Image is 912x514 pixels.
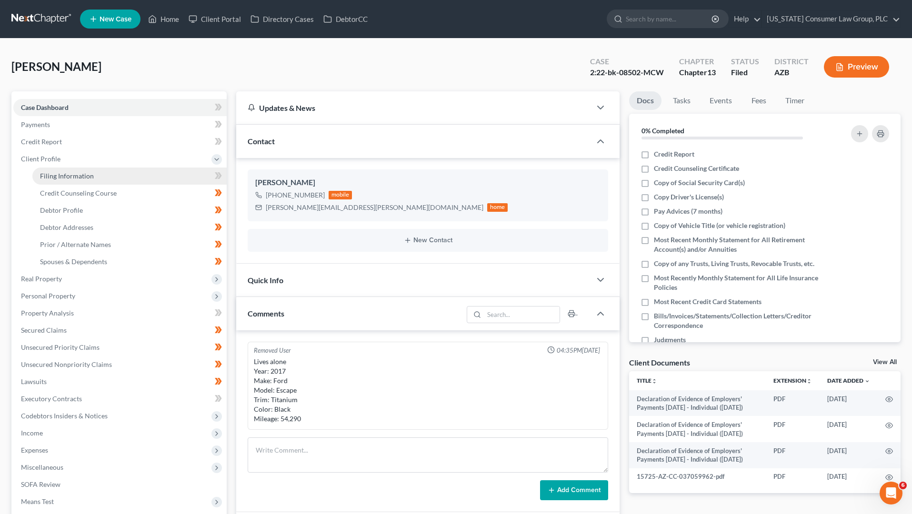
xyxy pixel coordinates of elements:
div: [PERSON_NAME] [255,177,601,188]
a: Fees [743,91,774,110]
a: Unsecured Priority Claims [13,339,227,356]
span: Credit Report [654,149,694,159]
span: Most Recently Monthly Statement for All Life Insurance Policies [654,273,824,292]
td: [DATE] [820,416,878,442]
a: [US_STATE] Consumer Law Group, PLC [762,10,900,28]
div: Chapter [679,56,716,67]
span: Debtor Addresses [40,223,93,231]
td: PDF [766,468,820,485]
span: Bills/Invoices/Statements/Collection Letters/Creditor Correspondence [654,311,824,330]
a: Docs [629,91,661,110]
span: Unsecured Priority Claims [21,343,100,351]
div: mobile [329,191,352,199]
a: Prior / Alternate Names [32,236,227,253]
span: Spouses & Dependents [40,257,107,266]
span: Personal Property [21,292,75,300]
div: District [774,56,809,67]
div: [PHONE_NUMBER] [266,190,325,200]
td: Declaration of Evidence of Employers' Payments [DATE] - Individual ([DATE]) [629,416,766,442]
div: Case [590,56,664,67]
span: Secured Claims [21,326,67,334]
a: Help [729,10,761,28]
span: Credit Counseling Course [40,189,117,197]
td: PDF [766,416,820,442]
a: Events [702,91,740,110]
button: New Contact [255,237,601,244]
span: Copy of Social Security Card(s) [654,178,745,188]
span: Lawsuits [21,377,47,385]
div: Filed [731,67,759,78]
a: DebtorCC [319,10,372,28]
td: PDF [766,442,820,468]
button: Preview [824,56,889,78]
a: Case Dashboard [13,99,227,116]
a: Date Added expand_more [827,377,870,384]
a: Titleunfold_more [637,377,657,384]
div: home [487,203,508,212]
i: unfold_more [651,378,657,384]
button: Add Comment [540,480,608,500]
a: Debtor Profile [32,202,227,219]
span: Credit Counseling Certificate [654,164,739,173]
a: Directory Cases [246,10,319,28]
div: [PERSON_NAME][EMAIL_ADDRESS][PERSON_NAME][DOMAIN_NAME] [266,203,483,212]
input: Search... [484,306,560,323]
a: Home [143,10,184,28]
a: Credit Report [13,133,227,150]
a: Credit Counseling Course [32,185,227,202]
span: Credit Report [21,138,62,146]
a: Executory Contracts [13,390,227,407]
a: Spouses & Dependents [32,253,227,270]
td: 15725-AZ-CC-037059962-pdf [629,468,766,485]
span: Payments [21,120,50,128]
td: [DATE] [820,468,878,485]
span: 6 [899,482,907,489]
td: [DATE] [820,442,878,468]
strong: 0% Completed [641,127,684,135]
a: Filing Information [32,168,227,185]
div: Updates & News [248,103,580,113]
span: Expenses [21,446,48,454]
i: expand_more [864,378,870,384]
span: Judgments [654,335,686,345]
a: Property Analysis [13,305,227,322]
a: Secured Claims [13,322,227,339]
span: Contact [248,137,275,146]
div: Removed User [254,346,291,355]
a: Timer [778,91,812,110]
span: Real Property [21,275,62,283]
span: 13 [707,68,716,77]
td: [DATE] [820,390,878,416]
td: Declaration of Evidence of Employers' Payments [DATE] - Individual ([DATE]) [629,390,766,416]
span: Means Test [21,497,54,505]
span: Most Recent Monthly Statement for All Retirement Account(s) and/or Annuities [654,235,824,254]
span: Case Dashboard [21,103,69,111]
span: Quick Info [248,276,283,285]
a: Tasks [665,91,698,110]
a: Payments [13,116,227,133]
span: Income [21,429,43,437]
td: Declaration of Evidence of Employers' Payments [DATE] - Individual ([DATE]) [629,442,766,468]
span: Filing Information [40,172,94,180]
a: Debtor Addresses [32,219,227,236]
span: SOFA Review [21,480,60,488]
span: Comments [248,309,284,318]
a: Extensionunfold_more [773,377,812,384]
span: 04:35PM[DATE] [557,346,600,355]
td: PDF [766,390,820,416]
iframe: Intercom live chat [880,482,902,504]
div: Lives alone Year: 2017 Make: Ford Model: Escape Trim: Titanium Color: Black Mileage: 54,290 [254,357,602,424]
a: Unsecured Nonpriority Claims [13,356,227,373]
span: Codebtors Insiders & Notices [21,412,108,420]
span: Copy of Vehicle Title (or vehicle registration) [654,221,785,230]
span: Debtor Profile [40,206,83,214]
span: Client Profile [21,155,60,163]
div: Status [731,56,759,67]
div: Client Documents [629,357,690,367]
span: New Case [100,16,131,23]
a: Lawsuits [13,373,227,390]
span: Prior / Alternate Names [40,240,111,248]
span: Unsecured Nonpriority Claims [21,360,112,368]
span: Copy of any Trusts, Living Trusts, Revocable Trusts, etc. [654,259,814,268]
a: SOFA Review [13,476,227,493]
